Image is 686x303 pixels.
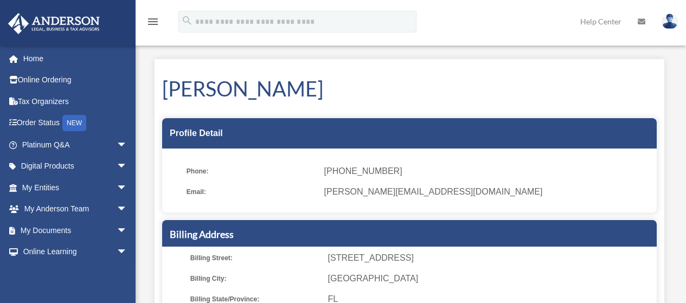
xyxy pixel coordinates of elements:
a: Home [8,48,144,69]
div: Profile Detail [162,118,657,149]
span: Phone: [187,164,317,179]
a: Online Ordering [8,69,144,91]
img: Anderson Advisors Platinum Portal [5,13,103,34]
a: Tax Organizers [8,91,144,112]
h5: Billing Address [170,228,649,241]
i: menu [146,15,159,28]
h1: [PERSON_NAME] [162,74,657,103]
span: arrow_drop_down [117,241,138,263]
span: Billing City: [190,271,320,286]
a: Platinum Q&Aarrow_drop_down [8,134,144,156]
span: arrow_drop_down [117,177,138,199]
img: User Pic [662,14,678,29]
span: arrow_drop_down [117,220,138,242]
a: Online Learningarrow_drop_down [8,241,144,263]
span: [STREET_ADDRESS] [328,250,653,266]
a: Billingarrow_drop_down [8,262,144,284]
span: Email: [187,184,317,199]
span: arrow_drop_down [117,156,138,178]
a: My Documentsarrow_drop_down [8,220,144,241]
span: arrow_drop_down [117,198,138,221]
a: My Anderson Teamarrow_drop_down [8,198,144,220]
div: NEW [62,115,86,131]
a: menu [146,19,159,28]
span: arrow_drop_down [117,262,138,285]
a: My Entitiesarrow_drop_down [8,177,144,198]
i: search [181,15,193,27]
a: Order StatusNEW [8,112,144,134]
span: arrow_drop_down [117,134,138,156]
span: Billing Street: [190,250,320,266]
span: [PERSON_NAME][EMAIL_ADDRESS][DOMAIN_NAME] [324,184,649,199]
span: [PHONE_NUMBER] [324,164,649,179]
a: Digital Productsarrow_drop_down [8,156,144,177]
span: [GEOGRAPHIC_DATA] [328,271,653,286]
